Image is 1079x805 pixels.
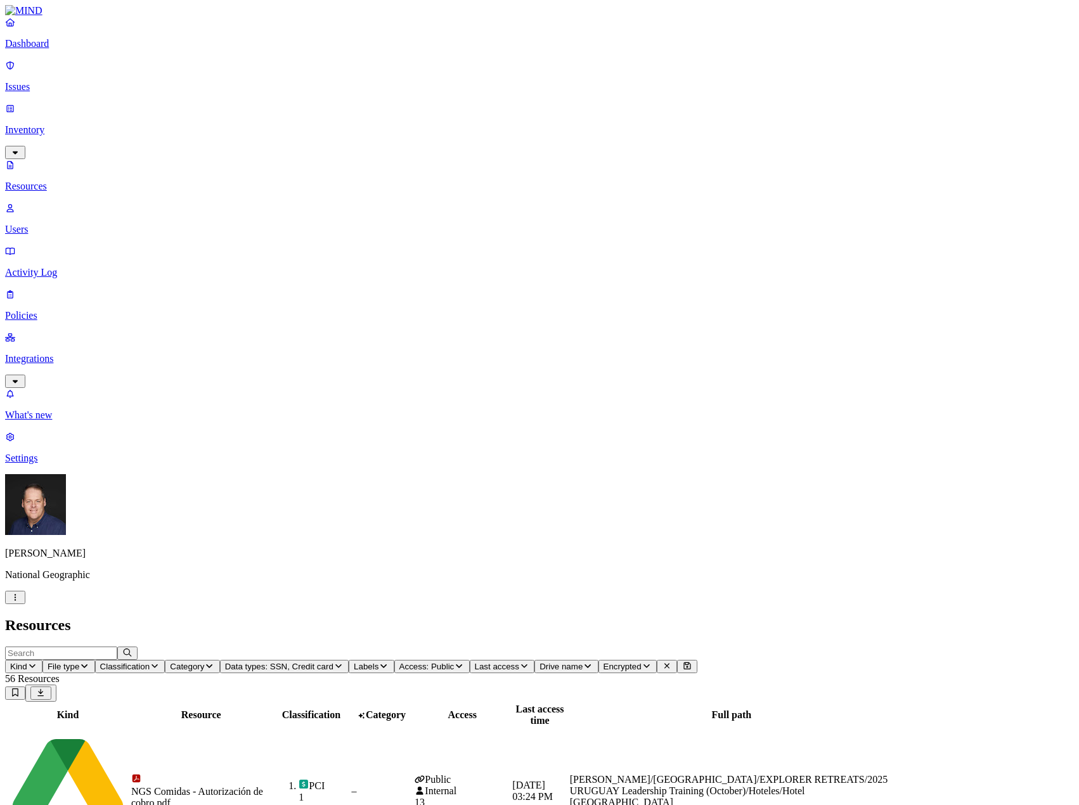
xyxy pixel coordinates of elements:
div: Classification [273,709,349,721]
p: Users [5,224,1074,235]
div: Access [415,709,510,721]
span: [DATE] 03:24 PM [512,780,553,802]
div: Kind [7,709,129,721]
div: Public [415,774,510,785]
span: Last access [475,662,519,671]
span: Category [170,662,204,671]
span: 56 Resources [5,673,60,684]
div: Last access time [512,704,567,726]
img: MIND [5,5,42,16]
span: Kind [10,662,27,671]
p: What's new [5,409,1074,421]
img: Mark DeCarlo [5,474,66,535]
div: Resource [131,709,271,721]
p: Issues [5,81,1074,93]
p: Settings [5,453,1074,464]
p: [PERSON_NAME] [5,548,1074,559]
span: – [351,785,356,796]
p: Integrations [5,353,1074,364]
div: 1 [299,792,349,803]
img: pci [299,779,309,789]
div: Full path [570,709,893,721]
span: Drive name [539,662,583,671]
p: National Geographic [5,569,1074,581]
p: Dashboard [5,38,1074,49]
p: Inventory [5,124,1074,136]
input: Search [5,647,117,660]
div: PCI [299,779,349,792]
h2: Resources [5,617,1074,634]
span: File type [48,662,79,671]
span: Classification [100,662,150,671]
img: adobe-pdf [131,773,141,783]
p: Resources [5,181,1074,192]
span: Category [366,709,406,720]
span: Access: Public [399,662,455,671]
p: Activity Log [5,267,1074,278]
p: Policies [5,310,1074,321]
span: Data types: SSN, Credit card [225,662,333,671]
div: Internal [415,785,510,797]
span: Labels [354,662,378,671]
span: Encrypted [604,662,642,671]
